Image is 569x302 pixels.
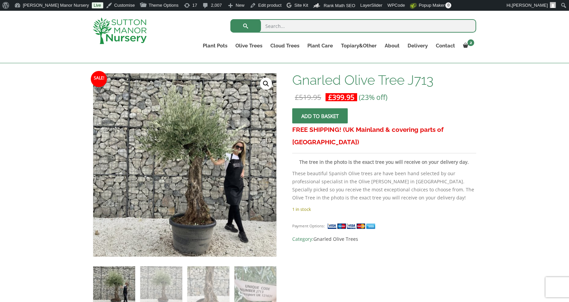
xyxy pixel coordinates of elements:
[292,73,476,87] h1: Gnarled Olive Tree J713
[292,223,325,228] small: Payment Options:
[324,3,355,8] span: Rank Math SEO
[292,235,476,243] span: Category:
[328,92,354,102] bdi: 399.95
[230,19,476,33] input: Search...
[292,169,476,202] p: These beautiful Spanish Olive trees are have been hand selected by our professional specialist in...
[292,123,476,148] h3: FREE SHIPPING! (UK Mainland & covering parts of [GEOGRAPHIC_DATA])
[93,17,147,44] img: logo
[91,71,107,87] span: Sale!
[295,92,299,102] span: £
[199,41,231,50] a: Plant Pots
[313,236,358,242] a: Gnarled Olive Trees
[231,41,266,50] a: Olive Trees
[92,2,103,8] a: Live
[303,41,337,50] a: Plant Care
[295,92,321,102] bdi: 519.95
[292,205,476,213] p: 1 in stock
[512,3,548,8] span: [PERSON_NAME]
[432,41,459,50] a: Contact
[299,159,469,165] strong: The tree in the photo is the exact tree you will receive on your delivery day.
[404,41,432,50] a: Delivery
[381,41,404,50] a: About
[337,41,381,50] a: Topiary&Other
[260,78,272,90] a: View full-screen image gallery
[266,41,303,50] a: Cloud Trees
[327,223,378,230] img: payment supported
[294,3,308,8] span: Site Kit
[359,92,387,102] span: (23% off)
[459,41,476,50] a: 2
[467,39,474,46] span: 2
[292,108,348,123] button: Add to basket
[445,2,451,8] span: 0
[328,92,332,102] span: £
